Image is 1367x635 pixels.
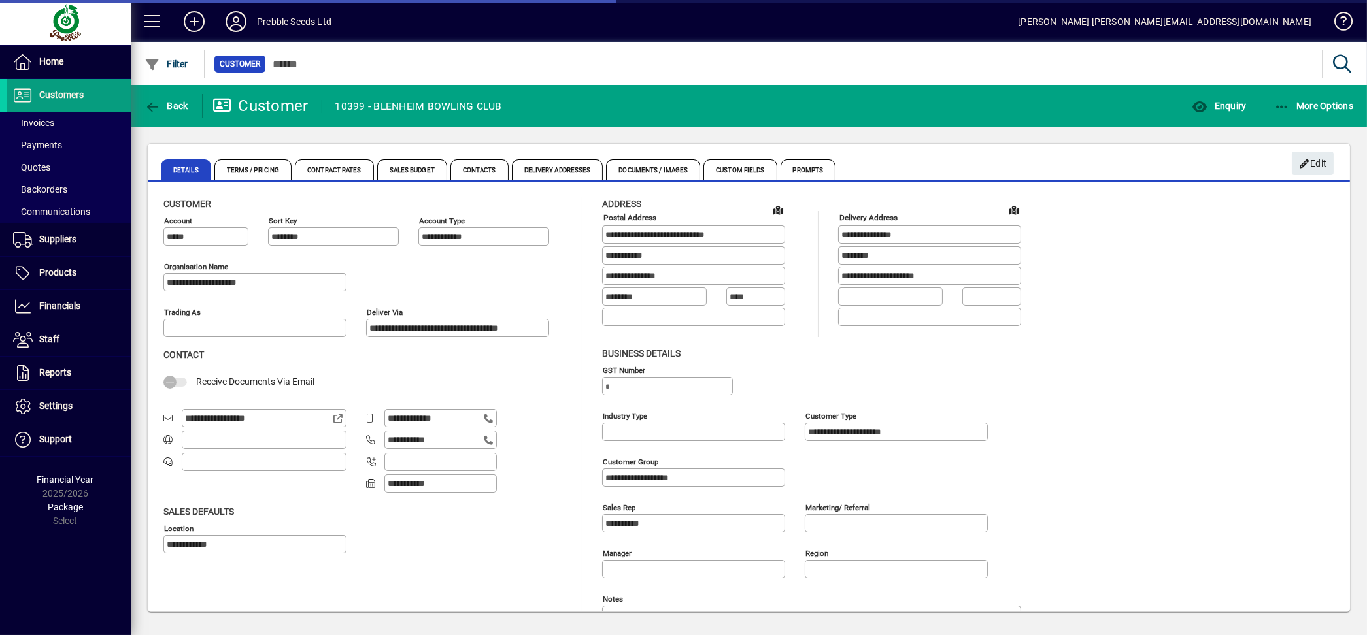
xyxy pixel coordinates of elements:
span: Contract Rates [295,159,373,180]
span: Contacts [450,159,509,180]
span: Address [602,199,641,209]
span: Contact [163,350,204,360]
mat-label: Customer group [603,457,658,466]
span: Settings [39,400,73,411]
span: Quotes [13,162,50,172]
span: Terms / Pricing [214,159,292,180]
mat-label: Sales rep [603,502,635,512]
mat-label: Account Type [419,216,465,225]
mat-label: Location [164,523,194,532]
span: Sales defaults [163,506,234,517]
a: Payments [7,134,131,156]
span: Filter [144,59,188,69]
a: Home [7,46,131,78]
a: Communications [7,201,131,223]
span: Customer [163,199,211,209]
mat-label: Manager [603,548,632,557]
mat-label: Sort key [269,216,297,225]
mat-label: Marketing/ Referral [805,502,870,512]
mat-label: Deliver via [367,308,403,317]
span: Financials [39,301,80,311]
a: Suppliers [7,223,131,256]
span: Delivery Addresses [512,159,603,180]
mat-label: Trading as [164,308,201,317]
span: Business details [602,348,681,359]
a: Staff [7,323,131,356]
a: Support [7,423,131,456]
a: Reports [7,357,131,389]
span: Suppliers [39,234,76,244]
app-page-header-button: Back [131,94,203,118]
div: Customer [212,95,309,116]
a: Settings [7,390,131,423]
span: Communications [13,206,90,217]
span: Products [39,267,76,278]
span: Customers [39,90,84,100]
a: Knowledge Base [1325,3,1351,45]
mat-label: Customer type [805,411,856,420]
span: Documents / Images [606,159,700,180]
span: Invoices [13,118,54,128]
mat-label: Organisation name [164,262,228,271]
mat-label: Industry type [603,411,647,420]
button: Edit [1292,152,1334,175]
a: Backorders [7,178,131,201]
span: Sales Budget [377,159,447,180]
span: Home [39,56,63,67]
mat-label: GST Number [603,365,645,374]
span: Prompts [781,159,836,180]
span: Support [39,434,72,444]
a: Quotes [7,156,131,178]
mat-label: Notes [603,594,623,603]
span: Backorders [13,184,67,195]
span: Receive Documents Via Email [196,376,314,387]
span: Reports [39,367,71,378]
span: Package [48,502,83,512]
a: View on map [1004,199,1024,220]
button: Profile [215,10,257,33]
a: Financials [7,290,131,323]
a: Products [7,257,131,289]
span: Back [144,101,188,111]
mat-label: Region [805,548,828,557]
button: Enquiry [1189,94,1249,118]
span: Edit [1299,153,1327,174]
button: Add [173,10,215,33]
mat-label: Account [164,216,192,225]
button: More Options [1271,94,1357,118]
div: Prebble Seeds Ltd [257,11,331,32]
span: Customer [220,57,260,71]
button: Filter [141,52,192,76]
span: Financial Year [37,474,94,485]
span: Custom Fields [703,159,777,180]
span: More Options [1274,101,1354,111]
span: Payments [13,140,62,150]
a: View on map [768,199,788,220]
a: Invoices [7,112,131,134]
span: Enquiry [1192,101,1246,111]
button: Back [141,94,192,118]
div: [PERSON_NAME] [PERSON_NAME][EMAIL_ADDRESS][DOMAIN_NAME] [1018,11,1311,32]
div: 10399 - BLENHEIM BOWLING CLUB [335,96,502,117]
span: Details [161,159,211,180]
span: Staff [39,334,59,344]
